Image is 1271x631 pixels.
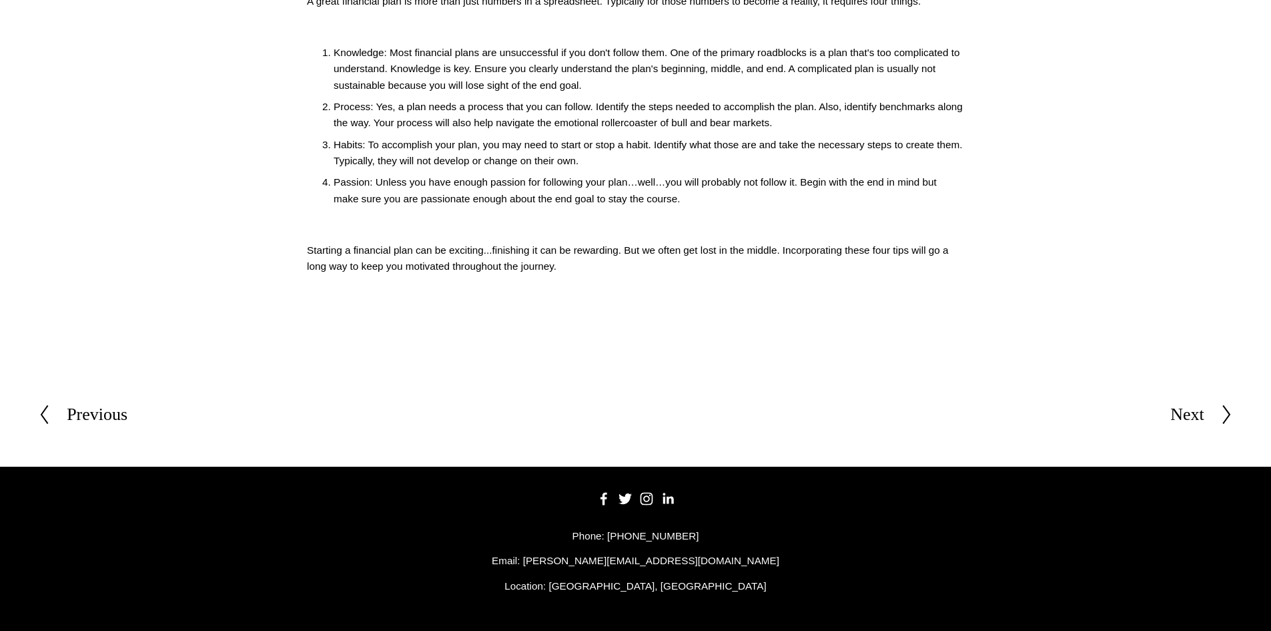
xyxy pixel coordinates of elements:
a: LinkedIn [661,492,675,505]
p: Passion: Unless you have enough passion for following your plan…well…you will probably not follow... [334,174,964,207]
div: Next [1170,401,1204,429]
a: Instagram [640,492,653,505]
p: Email: [PERSON_NAME][EMAIL_ADDRESS][DOMAIN_NAME] [38,553,1233,569]
p: Phone: [PHONE_NUMBER] [38,528,1233,544]
p: Location: [GEOGRAPHIC_DATA], [GEOGRAPHIC_DATA] [38,578,1233,594]
a: Twitter [618,492,632,505]
a: Facebook [597,492,610,505]
p: Knowledge: Most financial plans are unsuccessful if you don't follow them. One of the primary roa... [334,45,964,93]
p: Starting a financial plan can be exciting...finishing it can be rewarding. But we often get lost ... [307,242,964,275]
p: Habits: To accomplish your plan, you may need to start or stop a habit. Identify what those are a... [334,137,964,170]
a: Next [1170,401,1233,429]
p: Process: Yes, a plan needs a process that you can follow. Identify the steps needed to accomplish... [334,99,964,132]
div: Previous [67,401,127,429]
a: Previous [38,401,127,429]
